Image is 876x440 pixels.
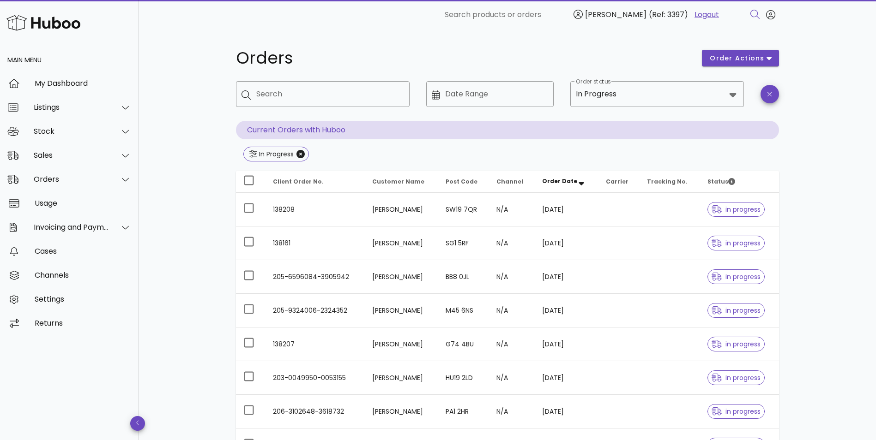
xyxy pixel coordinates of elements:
[296,150,305,158] button: Close
[266,193,365,226] td: 138208
[489,260,535,294] td: N/A
[438,395,489,428] td: PA1 2HR
[266,327,365,361] td: 138207
[712,274,761,280] span: in progress
[438,193,489,226] td: SW19 7QR
[489,395,535,428] td: N/A
[34,103,109,112] div: Listings
[35,319,131,327] div: Returns
[365,294,438,327] td: [PERSON_NAME]
[489,294,535,327] td: N/A
[257,149,294,159] div: In Progress
[438,361,489,395] td: HU19 2LD
[35,247,131,256] div: Cases
[365,226,438,260] td: [PERSON_NAME]
[535,361,598,395] td: [DATE]
[365,327,438,361] td: [PERSON_NAME]
[266,260,365,294] td: 205-6596084-3905942
[535,226,598,260] td: [DATE]
[535,260,598,294] td: [DATE]
[365,361,438,395] td: [PERSON_NAME]
[35,199,131,208] div: Usage
[35,295,131,303] div: Settings
[266,294,365,327] td: 205-9324006-2324352
[712,341,761,347] span: in progress
[438,260,489,294] td: BB8 0JL
[700,171,779,193] th: Status
[712,240,761,246] span: in progress
[535,294,598,327] td: [DATE]
[640,171,700,193] th: Tracking No.
[34,223,109,232] div: Invoicing and Payments
[542,177,577,185] span: Order Date
[34,127,109,136] div: Stock
[34,151,109,160] div: Sales
[438,171,489,193] th: Post Code
[570,81,744,107] div: Order statusIn Progress
[712,408,761,415] span: in progress
[266,171,365,193] th: Client Order No.
[489,171,535,193] th: Channel
[35,271,131,279] div: Channels
[535,327,598,361] td: [DATE]
[236,50,691,66] h1: Orders
[489,361,535,395] td: N/A
[496,178,523,185] span: Channel
[695,9,719,20] a: Logout
[535,171,598,193] th: Order Date: Sorted descending. Activate to remove sorting.
[266,226,365,260] td: 138161
[489,226,535,260] td: N/A
[266,395,365,428] td: 206-3102648-3618732
[34,175,109,184] div: Orders
[438,226,489,260] td: SG1 5RF
[438,327,489,361] td: G74 4BU
[649,9,688,20] span: (Ref: 3397)
[372,178,424,185] span: Customer Name
[576,90,616,98] div: In Progress
[365,171,438,193] th: Customer Name
[266,361,365,395] td: 203-0049950-0053155
[365,193,438,226] td: [PERSON_NAME]
[535,193,598,226] td: [DATE]
[709,54,765,63] span: order actions
[6,13,80,33] img: Huboo Logo
[647,178,688,185] span: Tracking No.
[438,294,489,327] td: M45 6NS
[585,9,646,20] span: [PERSON_NAME]
[712,375,761,381] span: in progress
[446,178,477,185] span: Post Code
[598,171,640,193] th: Carrier
[576,78,610,85] label: Order status
[365,395,438,428] td: [PERSON_NAME]
[489,327,535,361] td: N/A
[712,307,761,314] span: in progress
[702,50,779,66] button: order actions
[606,178,628,185] span: Carrier
[712,206,761,213] span: in progress
[236,121,779,139] p: Current Orders with Huboo
[273,178,324,185] span: Client Order No.
[489,193,535,226] td: N/A
[707,178,735,185] span: Status
[365,260,438,294] td: [PERSON_NAME]
[535,395,598,428] td: [DATE]
[35,79,131,88] div: My Dashboard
